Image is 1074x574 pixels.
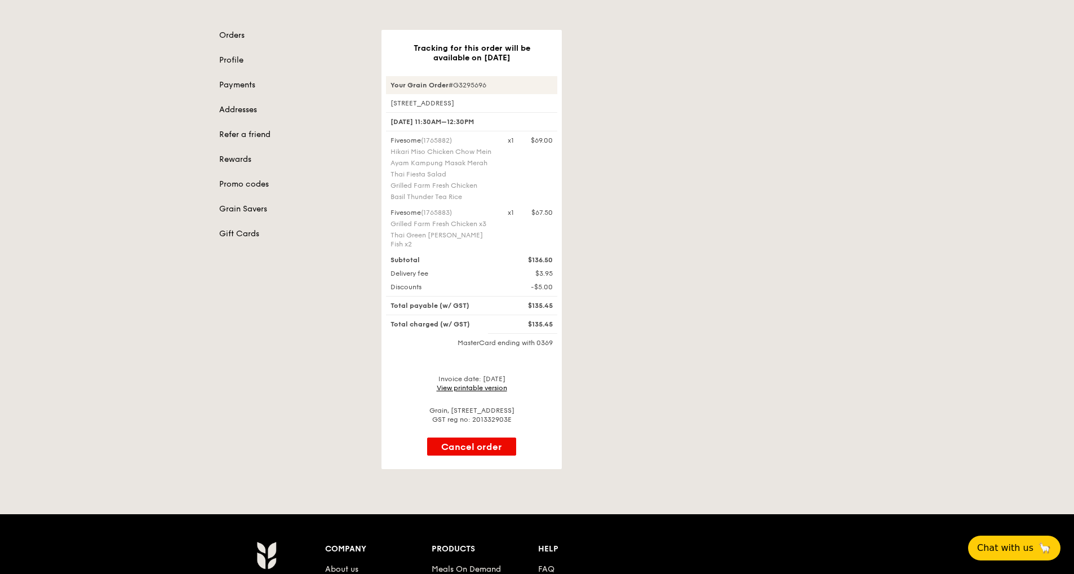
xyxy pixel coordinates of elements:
[538,541,645,557] div: Help
[219,204,368,215] a: Grain Savers
[390,192,494,201] div: Basil Thunder Tea Rice
[219,30,368,41] a: Orders
[508,208,514,217] div: x1
[386,406,557,424] div: Grain, [STREET_ADDRESS] GST reg no: 201332903E
[219,55,368,66] a: Profile
[508,136,514,145] div: x1
[219,129,368,140] a: Refer a friend
[501,269,560,278] div: $3.95
[219,80,368,91] a: Payments
[501,320,560,329] div: $135.45
[219,104,368,116] a: Addresses
[390,158,494,167] div: Ayam Kampung Masak Merah
[501,282,560,292] div: -$5.00
[384,282,501,292] div: Discounts
[219,154,368,165] a: Rewards
[1038,541,1051,555] span: 🦙
[386,374,557,392] div: Invoice date: [DATE]
[437,384,507,392] a: View printable version
[384,269,501,278] div: Delivery fee
[390,170,494,179] div: Thai Fiesta Salad
[501,301,560,310] div: $135.45
[390,219,494,228] div: Grilled Farm Fresh Chicken x3
[325,541,432,557] div: Company
[390,231,494,249] div: Thai Green [PERSON_NAME] Fish x2
[390,181,494,190] div: Grilled Farm Fresh Chicken
[421,209,452,217] span: (1765883)
[256,541,276,569] img: Grain
[386,338,557,347] div: MasterCard ending with 0369
[390,136,494,145] div: Fivesome
[390,147,494,156] div: Hikari Miso Chicken Chow Mein
[531,136,553,145] div: $69.00
[219,228,368,240] a: Gift Cards
[421,136,452,144] span: (1765882)
[325,564,358,574] a: About us
[219,179,368,190] a: Promo codes
[386,112,557,131] div: [DATE] 11:30AM–12:30PM
[427,438,516,456] button: Cancel order
[432,564,501,574] a: Meals On Demand
[384,320,501,329] div: Total charged (w/ GST)
[432,541,538,557] div: Products
[390,81,449,89] strong: Your Grain Order
[390,302,469,310] span: Total payable (w/ GST)
[386,99,557,108] div: [STREET_ADDRESS]
[968,536,1060,560] button: Chat with us🦙
[538,564,554,574] a: FAQ
[501,255,560,264] div: $136.50
[386,76,557,94] div: #G3295696
[384,255,501,264] div: Subtotal
[400,43,544,63] h3: Tracking for this order will be available on [DATE]
[977,541,1033,555] span: Chat with us
[531,208,553,217] div: $67.50
[390,208,494,217] div: Fivesome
